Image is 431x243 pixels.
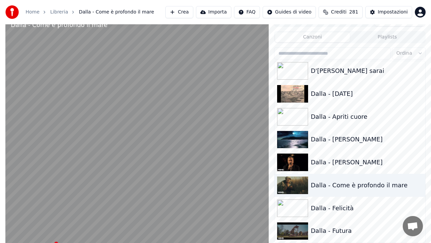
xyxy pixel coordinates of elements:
button: Guides di video [263,6,316,18]
div: Dalla - [DATE] [311,89,423,99]
div: Dalla - Felicità [311,204,423,213]
span: Crediti [331,9,346,16]
div: Dalla - [PERSON_NAME] [311,135,423,144]
img: youka [5,5,19,19]
span: Dalla - Come è profondo il mare [79,9,154,16]
span: 281 [349,9,358,16]
div: Dalla - [PERSON_NAME] [311,158,423,167]
a: Home [26,9,39,16]
button: Impostazioni [365,6,412,18]
div: Impostazioni [378,9,408,16]
span: Ordina [396,50,412,57]
button: Crediti281 [319,6,363,18]
button: Crea [165,6,193,18]
div: D'[PERSON_NAME] sarai [311,66,423,76]
button: Importa [196,6,231,18]
a: Aprire la chat [403,216,423,236]
button: Playlists [350,32,425,42]
button: FAQ [234,6,260,18]
div: Dalla - Come è profondo il mare [11,20,107,30]
div: Dalla - Come è profondo il mare [311,181,423,190]
button: Canzoni [275,32,350,42]
nav: breadcrumb [26,9,154,16]
a: Libreria [50,9,68,16]
div: Dalla - Apriti cuore [311,112,423,122]
div: Dalla - Futura [311,226,423,236]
